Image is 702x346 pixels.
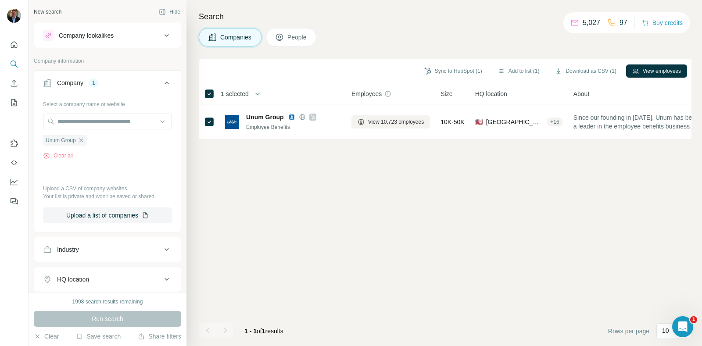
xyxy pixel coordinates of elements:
[573,89,590,98] span: About
[57,275,89,284] div: HQ location
[690,316,697,323] span: 1
[34,25,181,46] button: Company lookalikes
[7,155,21,171] button: Use Surfe API
[43,207,172,223] button: Upload a list of companies
[246,113,284,121] span: Unum Group
[225,115,239,129] img: Logo of Unum Group
[287,33,308,42] span: People
[418,64,488,78] button: Sync to HubSpot (1)
[34,57,181,65] p: Company information
[351,89,382,98] span: Employees
[608,327,649,335] span: Rows per page
[220,33,252,42] span: Companies
[368,118,424,126] span: View 10,723 employees
[262,328,265,335] span: 1
[486,118,544,126] span: [GEOGRAPHIC_DATA], [US_STATE]
[153,5,186,18] button: Hide
[7,193,21,209] button: Feedback
[76,332,121,341] button: Save search
[34,72,181,97] button: Company1
[7,174,21,190] button: Dashboard
[7,136,21,151] button: Use Surfe on LinkedIn
[7,95,21,111] button: My lists
[288,114,295,121] img: LinkedIn logo
[549,64,622,78] button: Download as CSV (1)
[43,97,172,108] div: Select a company name or website
[59,31,114,40] div: Company lookalikes
[46,136,76,144] span: Unum Group
[7,9,21,23] img: Avatar
[43,185,172,193] p: Upload a CSV of company websites.
[43,152,73,160] button: Clear all
[7,75,21,91] button: Enrich CSV
[244,328,283,335] span: results
[246,123,341,131] div: Employee Benefits
[7,56,21,72] button: Search
[89,79,99,87] div: 1
[351,115,430,128] button: View 10,723 employees
[620,18,627,28] p: 97
[72,298,143,306] div: 1998 search results remaining
[34,8,61,16] div: New search
[199,11,691,23] h4: Search
[244,328,257,335] span: 1 - 1
[441,89,452,98] span: Size
[43,193,172,200] p: Your list is private and won't be saved or shared.
[34,332,59,341] button: Clear
[583,18,600,28] p: 5,027
[57,245,79,254] div: Industry
[57,78,83,87] div: Company
[34,239,181,260] button: Industry
[475,89,507,98] span: HQ location
[642,17,683,29] button: Buy credits
[34,269,181,290] button: HQ location
[492,64,546,78] button: Add to list (1)
[475,118,483,126] span: 🇺🇸
[626,64,687,78] button: View employees
[7,37,21,53] button: Quick start
[662,326,669,335] p: 10
[221,89,249,98] span: 1 selected
[441,118,464,126] span: 10K-50K
[138,332,181,341] button: Share filters
[257,328,262,335] span: of
[672,316,693,337] iframe: Intercom live chat
[547,118,562,126] div: + 16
